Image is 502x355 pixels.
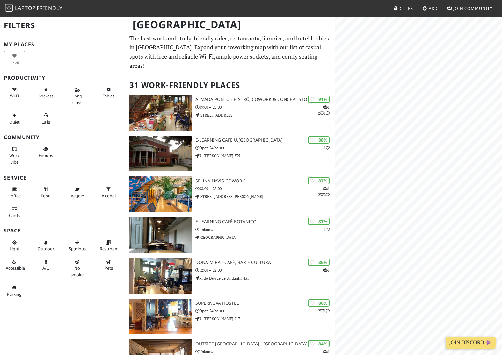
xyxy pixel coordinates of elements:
span: Cities [400,5,413,11]
span: Parking [7,291,22,297]
p: Unknown [195,226,335,232]
div: | 86% [308,299,330,307]
button: Parking [4,282,25,299]
a: Cities [391,3,416,14]
h3: Selina Navis CoWork [195,178,335,184]
img: Selina Navis CoWork [129,176,192,212]
a: LaptopFriendly LaptopFriendly [5,3,62,14]
button: Alcohol [98,184,119,201]
span: Veggie [71,193,84,199]
p: R. [PERSON_NAME] 217 [195,316,335,322]
button: No smoke [67,257,88,280]
h3: e-learning Café U.[GEOGRAPHIC_DATA] [195,138,335,143]
span: Alcohol [102,193,116,199]
p: Open 24 hours [195,308,335,314]
button: Cards [4,203,25,220]
button: Quiet [4,110,25,127]
p: [STREET_ADDRESS][PERSON_NAME] [195,194,335,200]
button: Pets [98,257,119,273]
h3: Outsite [GEOGRAPHIC_DATA] - [GEOGRAPHIC_DATA] [195,341,335,347]
button: Work vibe [4,144,25,167]
button: Restroom [98,237,119,254]
a: Selina Navis CoWork | 87% 122 Selina Navis CoWork 08:00 – 22:00 [STREET_ADDRESS][PERSON_NAME] [126,176,335,212]
span: Stable Wi-Fi [10,93,19,99]
span: People working [9,153,19,165]
button: Spacious [67,237,88,254]
button: Outdoor [35,237,56,254]
span: Work-friendly tables [103,93,114,99]
img: LaptopFriendly [5,4,13,12]
button: Tables [98,84,119,101]
p: R. [PERSON_NAME] 535 [195,153,335,159]
p: [GEOGRAPHIC_DATA] [195,234,335,240]
img: Dona Mira - Café, Bar e Cultura [129,258,192,294]
span: Video/audio calls [41,119,50,125]
h3: Community [4,134,122,140]
span: Add [429,5,438,11]
span: Natural light [10,246,19,252]
h3: Service [4,175,122,181]
span: Power sockets [39,93,53,99]
p: 08:00 – 22:00 [195,186,335,192]
span: Accessible [6,265,25,271]
p: 1 [323,267,330,273]
button: Long stays [67,84,88,108]
p: Unknown [195,349,335,355]
button: Veggie [67,184,88,201]
p: The best work and study-friendly cafes, restaurants, libraries, and hotel lobbies in [GEOGRAPHIC_... [129,34,331,70]
button: Coffee [4,184,25,201]
p: 1 [323,349,330,355]
h2: Filters [4,16,122,35]
span: Laptop [15,4,36,11]
span: Credit cards [9,212,20,218]
p: 09:00 – 20:00 [195,104,335,110]
a: Almada Ponto - Bistrô, Cowork & Concept Store | 91% 121 Almada Ponto - Bistrô, Cowork & Concept S... [126,95,335,131]
img: e-learning Café U.Porto [129,136,192,171]
button: Food [35,184,56,201]
a: Join Community [444,3,495,14]
img: E-learning Café Botânico [129,217,192,253]
p: 1 2 2 [318,186,330,198]
h3: Dona Mira - Café, Bar e Cultura [195,260,335,265]
div: | 86% [308,259,330,266]
button: Accessible [4,257,25,273]
button: A/C [35,257,56,273]
div: | 87% [308,177,330,184]
h3: E-learning Café Botânico [195,219,335,224]
h3: Space [4,228,122,234]
span: Quiet [9,119,20,125]
h1: [GEOGRAPHIC_DATA] [127,16,333,33]
span: Smoke free [71,265,84,277]
div: | 88% [308,136,330,144]
span: Spacious [69,246,86,252]
div: | 87% [308,218,330,225]
button: Groups [35,144,56,161]
p: 1 [324,145,330,151]
span: Group tables [39,153,53,158]
img: Almada Ponto - Bistrô, Cowork & Concept Store [129,95,192,131]
span: Long stays [72,93,82,105]
h3: Almada Ponto - Bistrô, Cowork & Concept Store [195,97,335,102]
p: R. do Duque de Saldanha 431 [195,275,335,281]
span: Air conditioned [42,265,49,271]
a: Dona Mira - Café, Bar e Cultura | 86% 1 Dona Mira - Café, Bar e Cultura 12:00 – 22:00 R. do Duque... [126,258,335,294]
button: Light [4,237,25,254]
h3: Supernova Hostel [195,301,335,306]
button: Sockets [35,84,56,101]
span: Food [41,193,51,199]
p: 2 1 [318,308,330,314]
span: Outdoor area [38,246,54,252]
a: Supernova Hostel | 86% 21 Supernova Hostel Open 24 hours R. [PERSON_NAME] 217 [126,299,335,334]
button: Calls [35,110,56,127]
span: Restroom [100,246,119,252]
a: Join Discord 👾 [446,337,496,349]
span: Friendly [37,4,62,11]
div: | 84% [308,340,330,347]
span: Join Community [453,5,492,11]
h2: 31 Work-Friendly Places [129,75,331,95]
h3: Productivity [4,75,122,81]
span: Coffee [8,193,21,199]
span: Pet friendly [105,265,113,271]
a: Add [420,3,440,14]
a: e-learning Café U.Porto | 88% 1 e-learning Café U.[GEOGRAPHIC_DATA] Open 24 hours R. [PERSON_NAME... [126,136,335,171]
